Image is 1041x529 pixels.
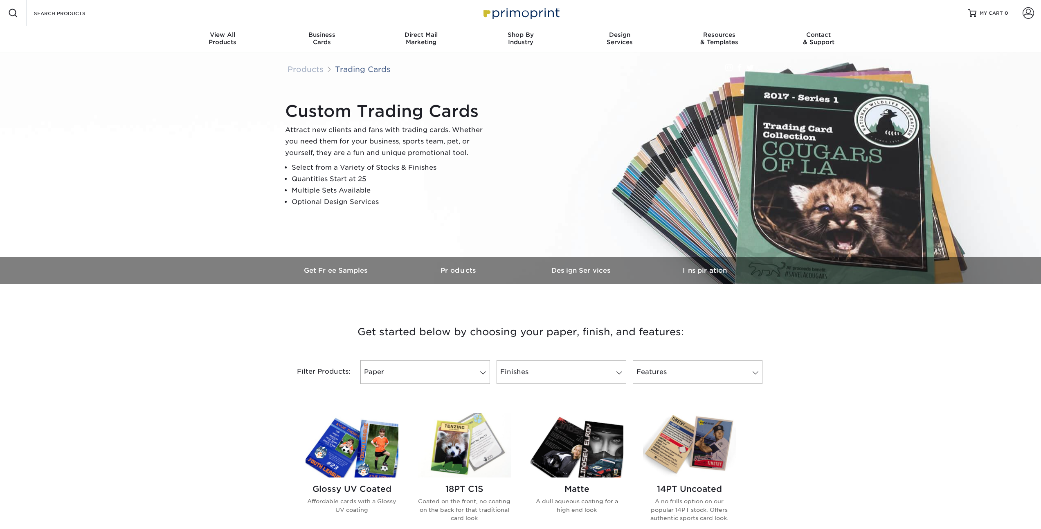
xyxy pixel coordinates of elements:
span: MY CART [980,10,1003,17]
p: Coated on the front, no coating on the back for that traditional card look [418,497,511,522]
h2: Glossy UV Coated [306,484,398,494]
span: Direct Mail [371,31,471,38]
a: Finishes [497,360,626,384]
a: Features [633,360,762,384]
input: SEARCH PRODUCTS..... [33,8,113,18]
a: Products [398,257,521,284]
li: Select from a Variety of Stocks & Finishes [292,162,490,173]
h2: 18PT C1S [418,484,511,494]
a: Contact& Support [769,26,868,52]
img: 18PT C1S Trading Cards [418,413,511,477]
a: Shop ByIndustry [471,26,570,52]
div: & Support [769,31,868,46]
div: & Templates [670,31,769,46]
a: DesignServices [570,26,670,52]
span: Resources [670,31,769,38]
span: Design [570,31,670,38]
img: 14PT Uncoated Trading Cards [643,413,736,477]
p: Attract new clients and fans with trading cards. Whether you need them for your business, sports ... [285,124,490,159]
div: Marketing [371,31,471,46]
a: Resources& Templates [670,26,769,52]
li: Optional Design Services [292,196,490,208]
h2: Matte [531,484,623,494]
img: Matte Trading Cards [531,413,623,477]
h2: 14PT Uncoated [643,484,736,494]
h3: Get started below by choosing your paper, finish, and features: [281,314,760,350]
span: 0 [1005,10,1008,16]
img: Primoprint [480,4,562,22]
span: View All [173,31,272,38]
div: Filter Products: [275,360,357,384]
div: Services [570,31,670,46]
div: Cards [272,31,371,46]
a: Inspiration [643,257,766,284]
a: Design Services [521,257,643,284]
a: BusinessCards [272,26,371,52]
h3: Design Services [521,267,643,274]
a: Get Free Samples [275,257,398,284]
h3: Get Free Samples [275,267,398,274]
p: A no frills option on our popular 14PT stock. Offers authentic sports card look. [643,497,736,522]
p: A dull aqueous coating for a high end look [531,497,623,514]
h3: Inspiration [643,267,766,274]
div: Products [173,31,272,46]
a: Paper [360,360,490,384]
a: Products [288,65,324,74]
span: Business [272,31,371,38]
li: Quantities Start at 25 [292,173,490,185]
span: Shop By [471,31,570,38]
li: Multiple Sets Available [292,185,490,196]
a: Direct MailMarketing [371,26,471,52]
img: Glossy UV Coated Trading Cards [306,413,398,477]
span: Contact [769,31,868,38]
p: Affordable cards with a Glossy UV coating [306,497,398,514]
h1: Custom Trading Cards [285,101,490,121]
div: Industry [471,31,570,46]
h3: Products [398,267,521,274]
a: View AllProducts [173,26,272,52]
a: Trading Cards [335,65,391,74]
